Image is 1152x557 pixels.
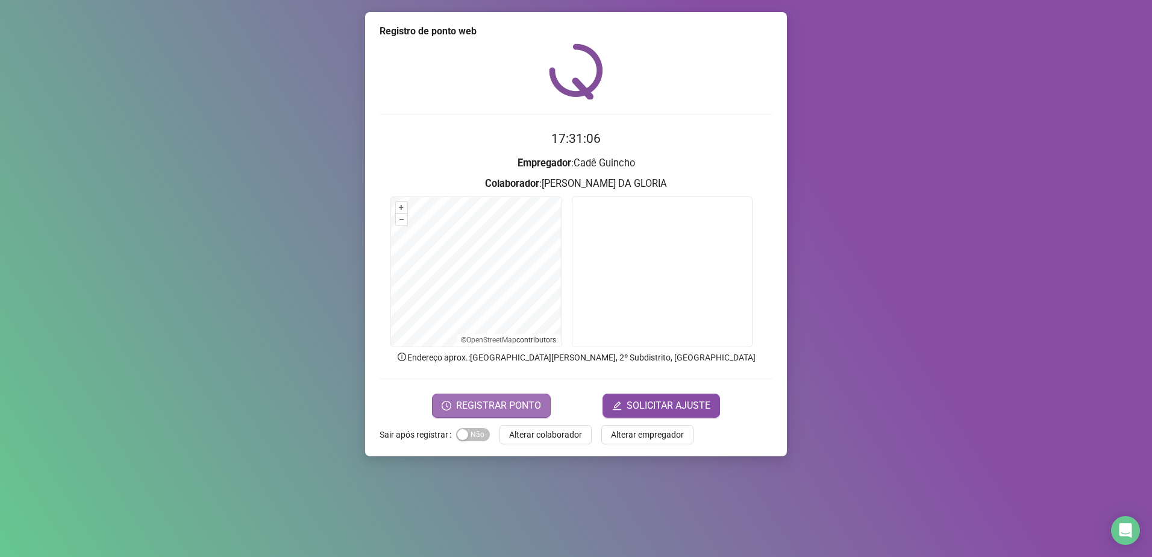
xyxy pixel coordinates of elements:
[549,43,603,99] img: QRPoint
[442,401,451,411] span: clock-circle
[485,178,539,189] strong: Colaborador
[603,394,720,418] button: editSOLICITAR AJUSTE
[466,336,516,344] a: OpenStreetMap
[627,398,710,413] span: SOLICITAR AJUSTE
[601,425,693,444] button: Alterar empregador
[456,398,541,413] span: REGISTRAR PONTO
[380,176,772,192] h3: : [PERSON_NAME] DA GLORIA
[612,401,622,411] span: edit
[396,214,407,225] button: –
[461,336,558,344] li: © contributors.
[396,202,407,213] button: +
[380,425,456,444] label: Sair após registrar
[380,156,772,171] h3: : Cadê Guincho
[1111,516,1140,545] div: Open Intercom Messenger
[380,351,772,364] p: Endereço aprox. : [GEOGRAPHIC_DATA][PERSON_NAME], 2º Subdistrito, [GEOGRAPHIC_DATA]
[509,428,582,441] span: Alterar colaborador
[499,425,592,444] button: Alterar colaborador
[432,394,551,418] button: REGISTRAR PONTO
[551,131,601,146] time: 17:31:06
[611,428,684,441] span: Alterar empregador
[380,24,772,39] div: Registro de ponto web
[518,157,571,169] strong: Empregador
[396,351,407,362] span: info-circle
